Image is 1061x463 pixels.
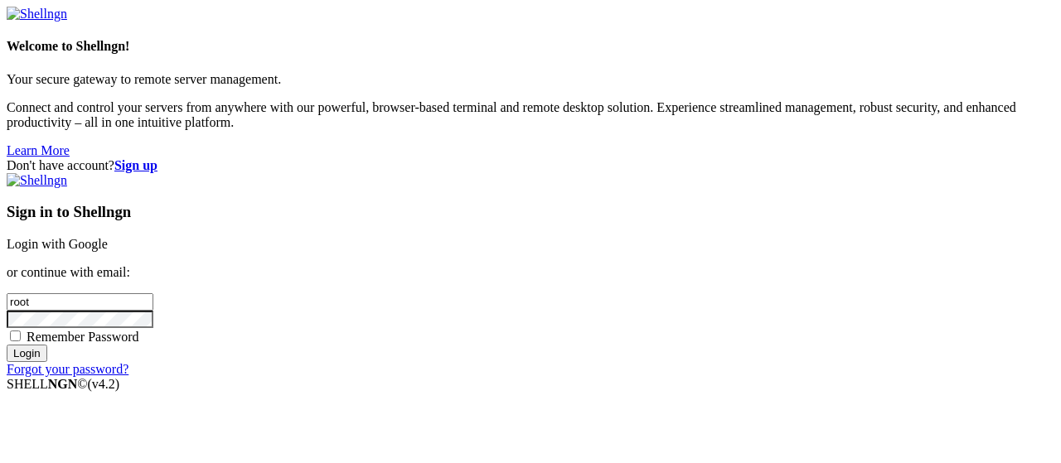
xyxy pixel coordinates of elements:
[114,158,157,172] a: Sign up
[7,7,67,22] img: Shellngn
[48,377,78,391] b: NGN
[7,293,153,311] input: Email address
[7,265,1054,280] p: or continue with email:
[7,237,108,251] a: Login with Google
[88,377,120,391] span: 4.2.0
[7,143,70,157] a: Learn More
[7,173,67,188] img: Shellngn
[7,345,47,362] input: Login
[7,158,1054,173] div: Don't have account?
[7,39,1054,54] h4: Welcome to Shellngn!
[7,72,1054,87] p: Your secure gateway to remote server management.
[7,203,1054,221] h3: Sign in to Shellngn
[7,100,1054,130] p: Connect and control your servers from anywhere with our powerful, browser-based terminal and remo...
[7,377,119,391] span: SHELL ©
[7,362,128,376] a: Forgot your password?
[10,330,21,341] input: Remember Password
[27,330,139,344] span: Remember Password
